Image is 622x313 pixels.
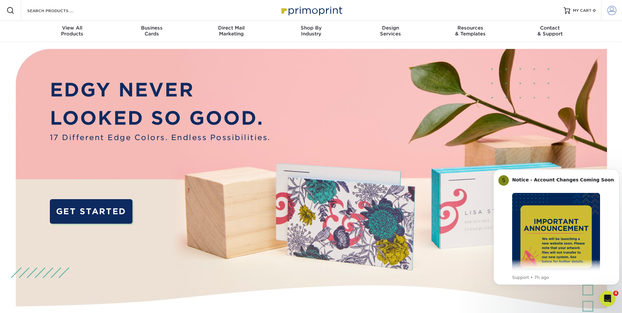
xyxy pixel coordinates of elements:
span: 17 Different Edge Colors. Endless Possibilities. [50,132,271,143]
p: LOOKED SO GOOD. [50,104,271,132]
div: Services [351,25,431,37]
div: Industry [271,25,351,37]
div: Cards [112,25,191,37]
iframe: Google Customer Reviews [2,293,56,311]
a: Resources& Templates [431,21,510,42]
span: 4 [613,291,618,296]
div: & Templates [431,25,510,37]
a: Contact& Support [510,21,590,42]
span: Design [351,25,431,31]
a: GET STARTED [50,199,132,224]
span: Contact [510,25,590,31]
a: BusinessCards [112,21,191,42]
span: View All [32,25,112,31]
a: View AllProducts [32,21,112,42]
input: SEARCH PRODUCTS..... [27,7,90,14]
img: Primoprint [278,3,344,17]
span: MY CART [573,8,592,13]
a: Direct MailMarketing [191,21,271,42]
p: EDGY NEVER [50,76,271,104]
span: Business [112,25,191,31]
div: Marketing [191,25,271,37]
iframe: Intercom notifications message [491,159,622,295]
a: DesignServices [351,21,431,42]
iframe: Intercom live chat [600,291,615,306]
span: Direct Mail [191,25,271,31]
a: Shop ByIndustry [271,21,351,42]
div: & Support [510,25,590,37]
div: Products [32,25,112,37]
span: 0 [593,8,596,13]
span: Resources [431,25,510,31]
span: Shop By [271,25,351,31]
